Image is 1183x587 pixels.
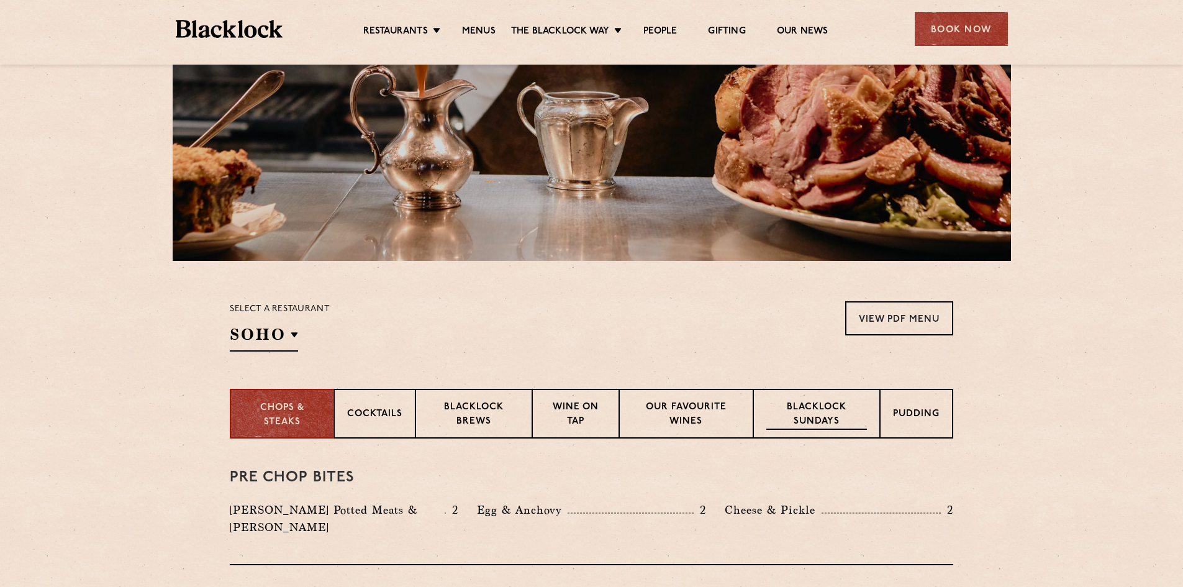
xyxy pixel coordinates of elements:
h2: SOHO [230,324,298,352]
p: Cocktails [347,407,402,423]
p: Blacklock Brews [428,401,519,430]
a: Our News [777,25,828,39]
p: 2 [694,502,706,518]
p: Cheese & Pickle [725,501,822,519]
p: Egg & Anchovy [477,501,568,519]
a: View PDF Menu [845,301,953,335]
p: Chops & Steaks [243,401,321,429]
a: Menus [462,25,496,39]
div: Book Now [915,12,1008,46]
a: The Blacklock Way [511,25,609,39]
p: [PERSON_NAME] Potted Meats & [PERSON_NAME] [230,501,445,536]
p: Blacklock Sundays [766,401,867,430]
a: People [643,25,677,39]
img: BL_Textured_Logo-footer-cropped.svg [176,20,283,38]
p: Pudding [893,407,940,423]
p: 2 [446,502,458,518]
p: 2 [941,502,953,518]
p: Wine on Tap [545,401,606,430]
p: Select a restaurant [230,301,330,317]
a: Restaurants [363,25,428,39]
p: Our favourite wines [632,401,740,430]
h3: Pre Chop Bites [230,470,953,486]
a: Gifting [708,25,745,39]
